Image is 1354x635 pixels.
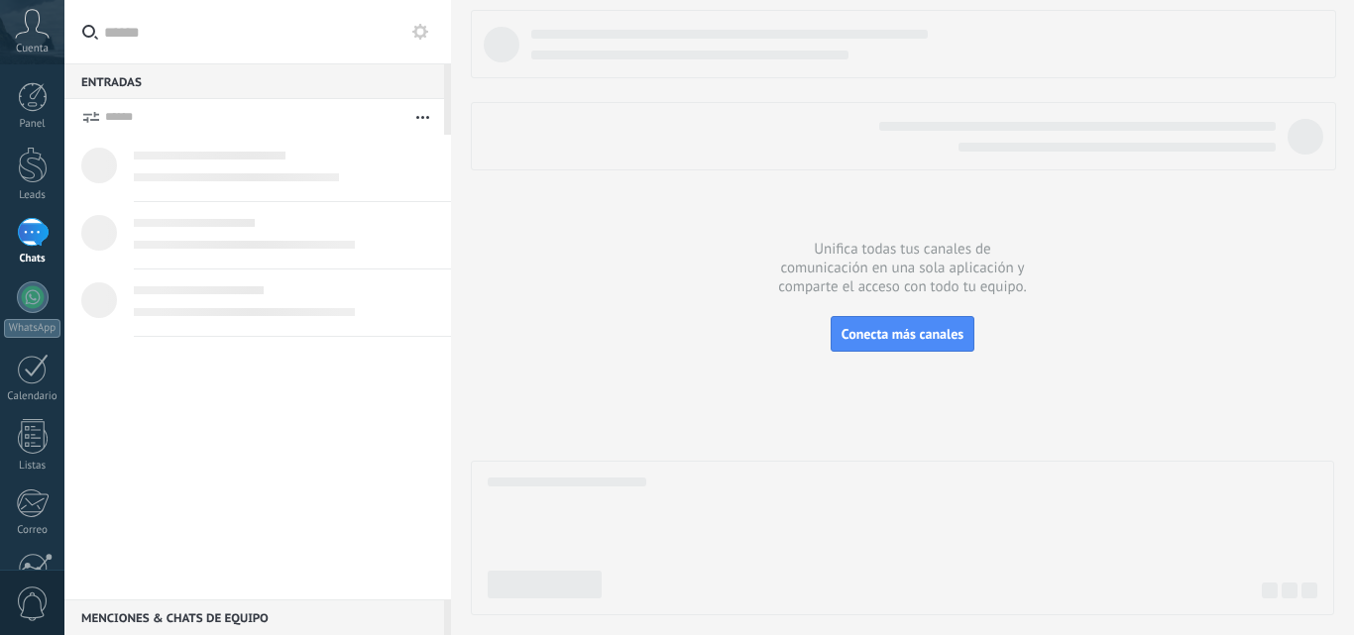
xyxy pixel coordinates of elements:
div: Entradas [64,63,444,99]
div: Correo [4,524,61,537]
span: Cuenta [16,43,49,55]
div: Calendario [4,390,61,403]
div: WhatsApp [4,319,60,338]
span: Conecta más canales [842,325,963,343]
div: Chats [4,253,61,265]
button: Conecta más canales [831,316,974,352]
div: Panel [4,118,61,131]
div: Leads [4,189,61,202]
div: Listas [4,460,61,473]
div: Menciones & Chats de equipo [64,599,444,635]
